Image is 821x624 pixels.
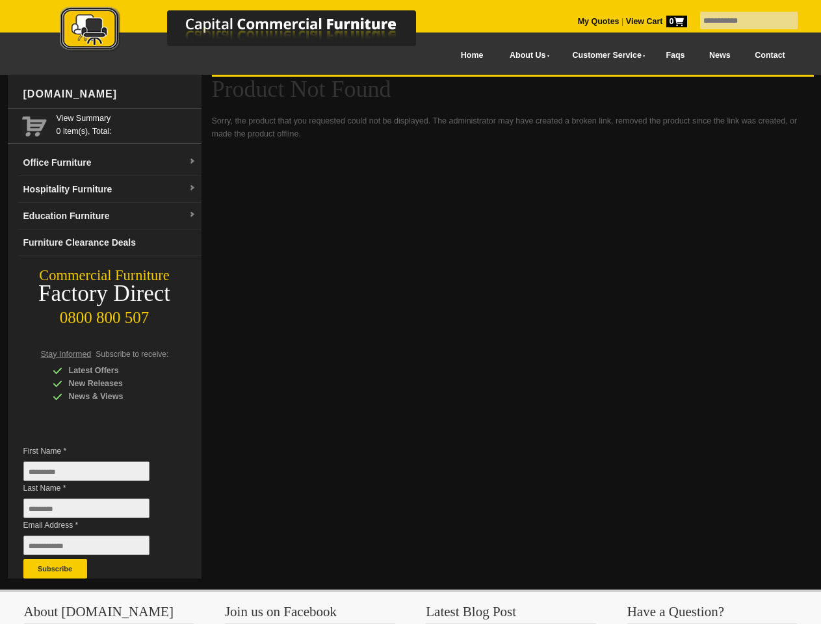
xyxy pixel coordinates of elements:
h3: Have a Question? [627,605,798,624]
div: 0800 800 507 [8,302,202,327]
a: View Cart0 [623,17,686,26]
div: Factory Direct [8,285,202,303]
a: Hospitality Furnituredropdown [18,176,202,203]
div: Commercial Furniture [8,266,202,285]
a: News [697,41,742,70]
div: New Releases [53,377,176,390]
input: First Name * [23,461,150,481]
a: Education Furnituredropdown [18,203,202,229]
input: Email Address * [23,536,150,555]
span: Subscribe to receive: [96,350,168,359]
strong: View Cart [626,17,687,26]
div: Latest Offers [53,364,176,377]
a: Furniture Clearance Deals [18,229,202,256]
a: About Us [495,41,558,70]
span: First Name * [23,445,169,458]
div: News & Views [53,390,176,403]
h3: Join us on Facebook [225,605,395,624]
h1: Product Not Found [212,77,814,101]
h3: Latest Blog Post [426,605,596,624]
img: Capital Commercial Furniture Logo [24,6,479,54]
h3: About [DOMAIN_NAME] [24,605,194,624]
a: Contact [742,41,797,70]
span: 0 [666,16,687,27]
a: My Quotes [578,17,619,26]
button: Subscribe [23,559,87,578]
span: Stay Informed [41,350,92,359]
input: Last Name * [23,499,150,518]
span: Last Name * [23,482,169,495]
div: [DOMAIN_NAME] [18,75,202,114]
span: 0 item(s), Total: [57,112,196,136]
a: Customer Service [558,41,653,70]
img: dropdown [189,158,196,166]
a: Faqs [654,41,697,70]
img: dropdown [189,211,196,219]
span: Email Address * [23,519,169,532]
a: View Summary [57,112,196,125]
a: Capital Commercial Furniture Logo [24,6,479,58]
img: dropdown [189,185,196,192]
a: Office Furnituredropdown [18,149,202,176]
p: Sorry, the product that you requested could not be displayed. The administrator may have created ... [212,114,814,140]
